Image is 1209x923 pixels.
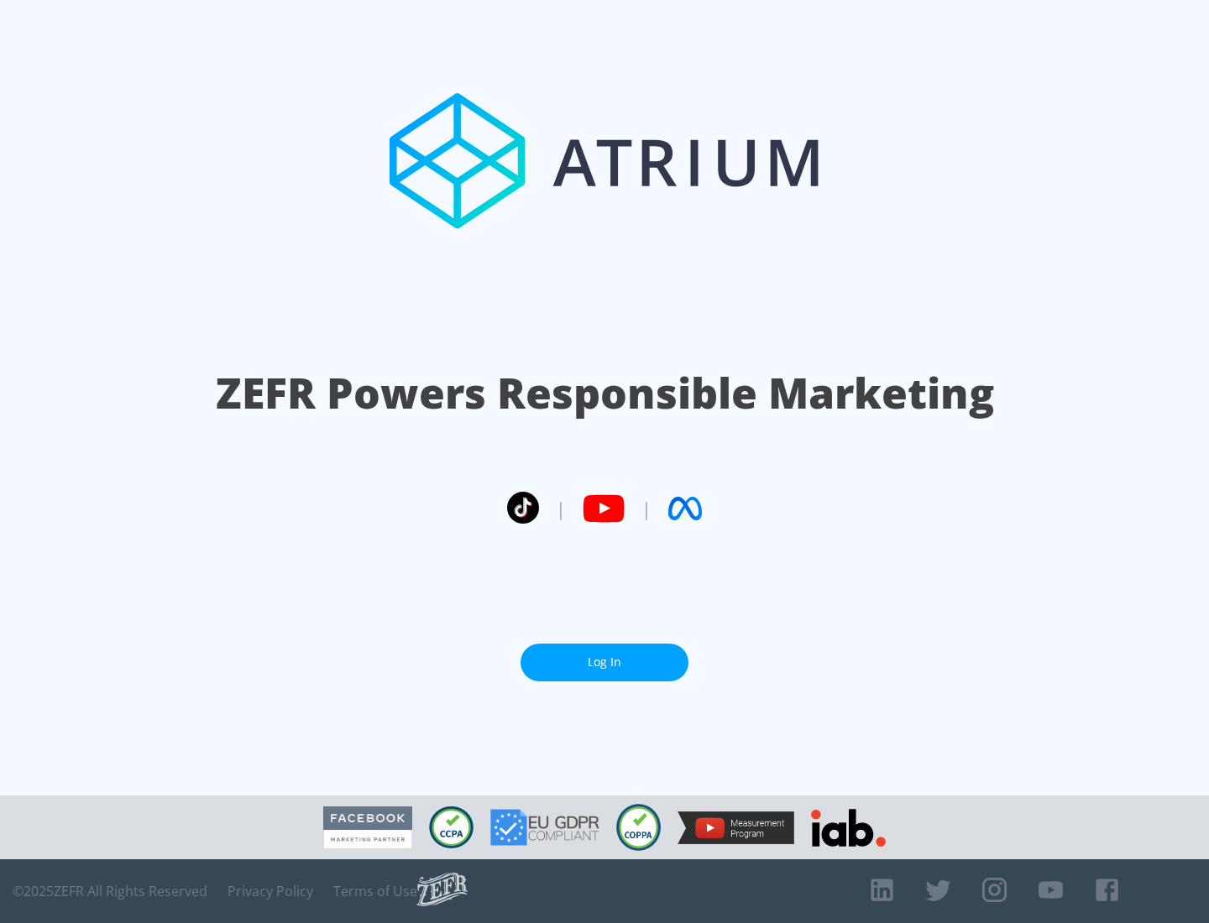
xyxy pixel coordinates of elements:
img: IAB [811,809,886,847]
img: GDPR Compliant [490,809,599,846]
span: © 2025 ZEFR All Rights Reserved [13,883,207,900]
img: COPPA Compliant [616,804,661,851]
img: CCPA Compliant [429,806,474,848]
a: Log In [521,644,688,681]
span: | [641,496,652,521]
span: | [556,496,566,521]
a: Privacy Policy [228,883,313,900]
img: Facebook Marketing Partner [323,806,412,849]
img: YouTube Measurement Program [678,811,794,844]
a: Terms of Use [333,883,417,900]
h1: ZEFR Powers Responsible Marketing [216,364,994,422]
